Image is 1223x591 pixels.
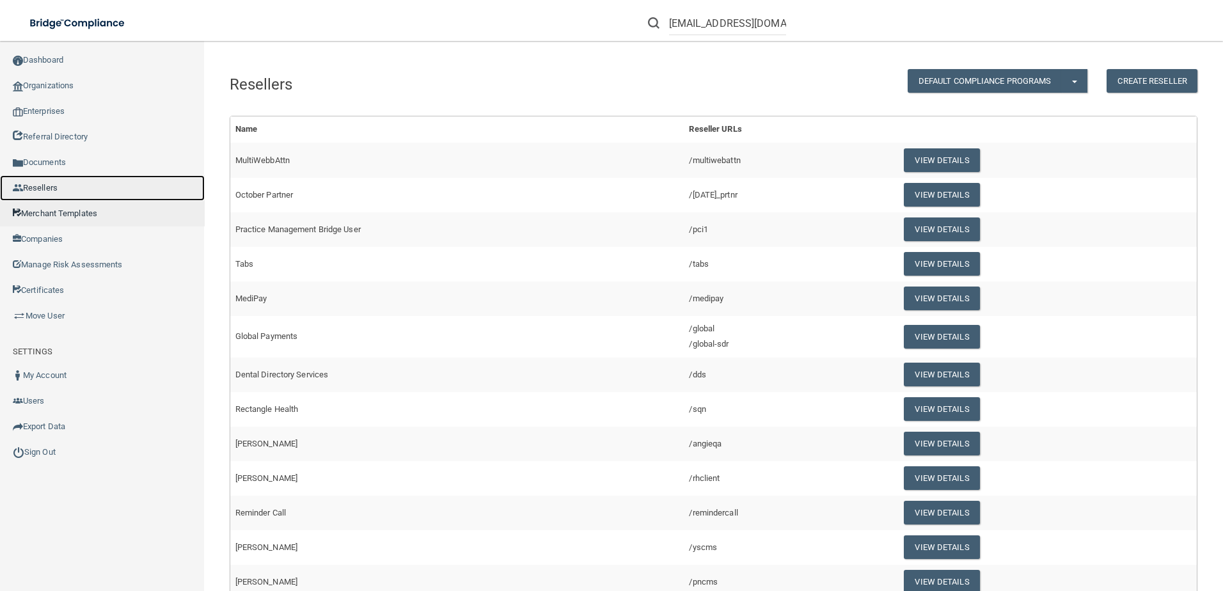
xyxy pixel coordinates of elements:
[235,508,286,517] span: Reminder Call
[908,69,1062,93] a: Default Compliance Programs
[904,535,979,559] button: View Details
[904,501,979,524] button: View Details
[19,10,137,36] img: bridge_compliance_login_screen.278c3ca4.svg
[689,436,889,452] div: /angieqa
[13,422,23,432] img: icon-export.b9366987.png
[13,158,23,168] img: icon-documents.8dae5593.png
[230,76,457,93] h4: Resellers
[1107,69,1197,93] button: Create Reseller
[689,336,889,352] div: /global-sdr
[689,256,889,272] div: /tabs
[235,473,297,483] span: [PERSON_NAME]
[235,577,297,587] span: [PERSON_NAME]
[13,310,26,322] img: briefcase.64adab9b.png
[235,259,253,269] span: Tabs
[13,344,52,359] label: SETTINGS
[689,222,889,237] div: /pci1
[904,252,979,276] button: View Details
[13,81,23,91] img: organization-icon.f8decf85.png
[689,540,889,555] div: /yscms
[689,187,889,203] div: /[DATE]_prtnr
[904,287,979,310] button: View Details
[235,331,298,341] span: Global Payments
[689,367,889,382] div: /dds
[669,12,786,35] input: Search
[684,116,894,143] th: Reseller URLs
[689,291,889,306] div: /medipay
[904,466,979,490] button: View Details
[689,321,889,336] div: /global
[13,56,23,66] img: ic_dashboard_dark.d01f4a41.png
[904,183,979,207] button: View Details
[689,153,889,168] div: /multiwebattn
[235,294,267,303] span: MediPay
[235,404,299,414] span: Rectangle Health
[904,325,979,349] button: View Details
[904,148,979,172] button: View Details
[235,190,294,200] span: October Partner
[648,17,659,29] img: ic-search.3b580494.png
[235,155,290,165] span: MultiWebbAttn
[689,505,889,521] div: /remindercall
[689,402,889,417] div: /sqn
[689,471,889,486] div: /rhclient
[235,225,361,234] span: Practice Management Bridge User
[235,370,329,379] span: Dental Directory Services
[13,370,23,381] img: ic_user_dark.df1a06c3.png
[13,396,23,406] img: icon-users.e205127d.png
[230,116,684,143] th: Name
[235,542,297,552] span: [PERSON_NAME]
[13,107,23,116] img: enterprise.0d942306.png
[904,217,979,241] button: View Details
[904,363,979,386] button: View Details
[13,183,23,193] img: ic_reseller.de258add.png
[904,397,979,421] button: View Details
[904,432,979,455] button: View Details
[235,439,297,448] span: [PERSON_NAME]
[13,446,24,458] img: ic_power_dark.7ecde6b1.png
[689,574,889,590] div: /pncms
